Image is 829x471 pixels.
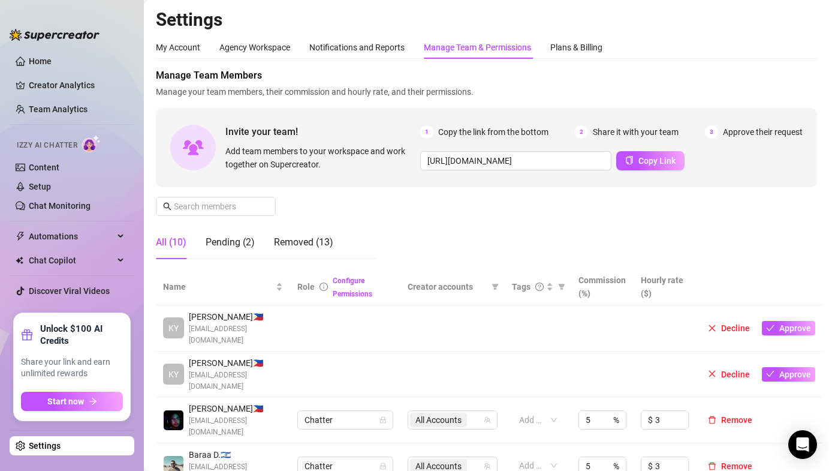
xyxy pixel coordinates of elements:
span: delete [708,416,716,424]
span: [EMAIL_ADDRESS][DOMAIN_NAME] [189,415,283,438]
span: Chatter [305,411,386,429]
span: search [163,202,171,211]
span: Manage Team Members [156,68,817,83]
span: [EMAIL_ADDRESS][DOMAIN_NAME] [189,370,283,392]
strong: Unlock $100 AI Credits [40,323,123,347]
span: team [484,416,491,424]
span: Add team members to your workspace and work together on Supercreator. [225,145,415,171]
div: All (10) [156,235,186,250]
span: Izzy AI Chatter [17,140,77,151]
span: Decline [721,370,750,379]
span: arrow-right [89,397,97,406]
th: Commission (%) [571,269,634,305]
button: Remove [703,413,757,427]
span: lock [379,463,387,470]
span: Baraa D. 🇮🇱 [189,448,283,461]
span: team [484,463,491,470]
span: Automations [29,227,114,246]
span: Approve their request [723,125,803,139]
a: Chat Monitoring [29,201,91,211]
span: Manage your team members, their commission and hourly rate, and their permissions. [156,85,817,98]
th: Name [156,269,290,305]
span: Approve [779,370,811,379]
span: gift [21,329,33,341]
span: check [766,324,774,332]
span: filter [558,283,565,290]
span: Creator accounts [408,280,487,293]
span: info-circle [319,283,328,291]
span: Invite your team! [225,124,420,139]
span: Copy the link from the bottom [438,125,548,139]
span: Remove [721,461,752,471]
div: Manage Team & Permissions [424,41,531,54]
div: Plans & Billing [550,41,602,54]
span: Share your link and earn unlimited rewards [21,356,123,380]
div: My Account [156,41,200,54]
button: Decline [703,367,755,382]
span: copy [625,156,634,164]
button: Approve [762,367,815,382]
span: 1 [420,125,433,139]
a: Configure Permissions [333,277,372,298]
img: logo-BBDzfeDw.svg [10,29,100,41]
input: Search members [174,200,259,213]
span: Role [297,282,315,292]
div: Pending (2) [206,235,255,250]
div: Open Intercom Messenger [788,430,817,459]
span: filter [556,278,568,296]
a: Setup [29,182,51,191]
div: Agency Workspace [219,41,290,54]
button: Start nowarrow-right [21,392,123,411]
span: Remove [721,415,752,425]
span: filter [492,283,499,290]
span: Copy Link [638,156,676,166]
span: check [766,370,774,378]
h2: Settings [156,8,817,31]
span: All Accounts [410,413,467,427]
span: [PERSON_NAME] 🇵🇭 [189,402,283,415]
img: AI Chatter [82,135,101,152]
button: Approve [762,321,815,335]
span: Start now [47,397,84,406]
span: Name [163,280,273,293]
span: question-circle [535,283,544,291]
span: [PERSON_NAME] 🇵🇭 [189,356,283,370]
th: Hourly rate ($) [634,269,696,305]
a: Creator Analytics [29,76,125,95]
a: Discover Viral Videos [29,286,110,296]
a: Team Analytics [29,104,88,114]
div: Removed (13) [274,235,333,250]
span: [EMAIL_ADDRESS][DOMAIN_NAME] [189,323,283,346]
span: [PERSON_NAME] 🇵🇭 [189,310,283,323]
button: Copy Link [616,151,685,170]
span: All Accounts [415,413,462,427]
span: close [708,370,716,378]
span: Share it with your team [593,125,679,139]
span: KY [168,368,179,381]
span: KY [168,322,179,335]
a: Settings [29,441,61,451]
a: Home [29,56,52,66]
span: filter [489,278,501,296]
span: 3 [705,125,718,139]
span: thunderbolt [16,232,25,241]
span: Decline [721,323,750,333]
img: Chat Copilot [16,256,23,265]
a: Content [29,163,59,172]
img: Rexson John Gabales [164,410,183,430]
span: Tags [512,280,530,293]
span: Chat Copilot [29,251,114,270]
button: Decline [703,321,755,335]
span: lock [379,416,387,424]
span: delete [708,462,716,470]
div: Notifications and Reports [309,41,405,54]
span: 2 [575,125,588,139]
span: Approve [779,323,811,333]
span: close [708,324,716,332]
